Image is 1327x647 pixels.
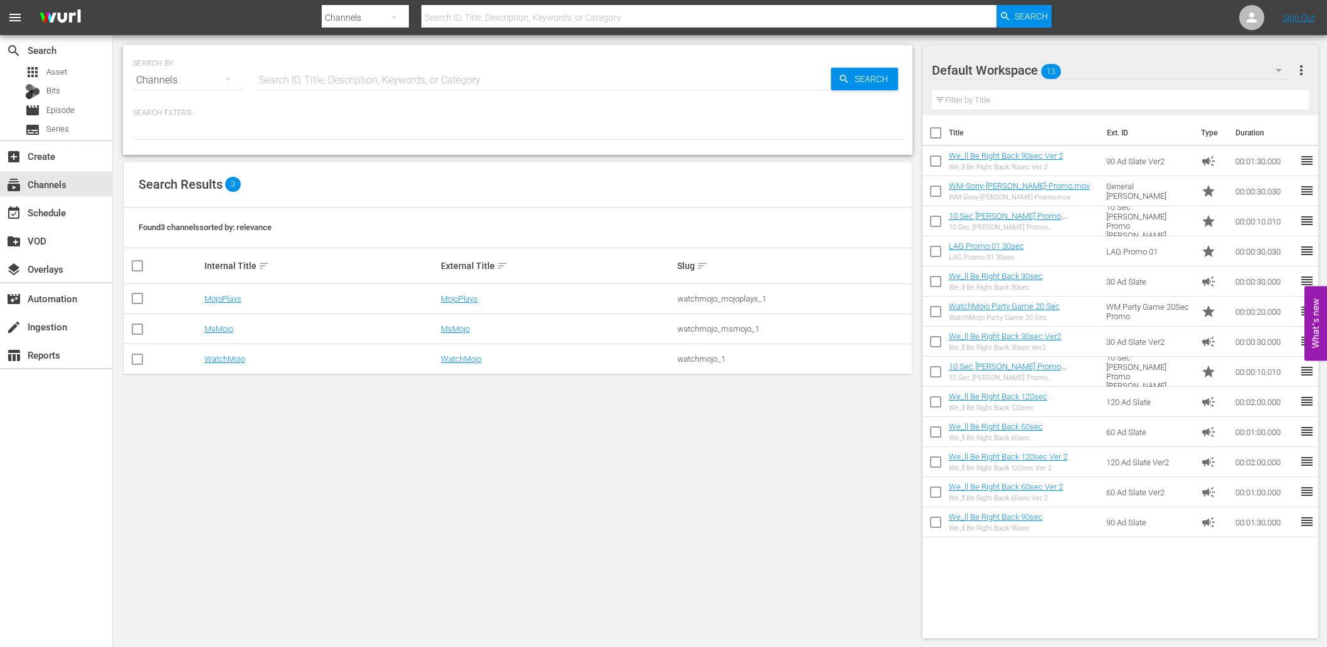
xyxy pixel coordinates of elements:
[139,223,272,232] span: Found 3 channels sorted by: relevance
[1101,507,1197,537] td: 90 Ad Slate
[949,344,1061,352] div: We_ll Be Right Back 30sec Ver2
[949,163,1063,171] div: We_ll Be Right Back 90sec Ver 2
[949,434,1043,442] div: We_ll Be Right Back 60sec
[1201,364,1216,379] span: Promo
[204,324,233,334] a: MsMojo
[139,177,223,192] span: Search Results
[1101,477,1197,507] td: 60 Ad Slate Ver2
[1230,417,1299,447] td: 00:01:00.000
[25,65,40,80] span: Asset
[949,223,1096,231] div: 10 Sec [PERSON_NAME] Promo [PERSON_NAME]
[441,294,478,303] a: MojoPlays
[1201,184,1216,199] span: Promo
[1201,515,1216,530] span: Ad
[6,262,21,277] span: Overlays
[6,177,21,192] span: Channels
[949,241,1024,251] a: LAG Promo 01 30sec
[677,258,910,273] div: Slug
[497,260,508,271] span: sort
[1230,447,1299,477] td: 00:02:00.000
[949,332,1061,341] a: We_ll Be Right Back 30sec Ver2
[1299,243,1314,258] span: reorder
[6,348,21,363] span: Reports
[1299,424,1314,439] span: reorder
[1230,357,1299,387] td: 00:00:10.010
[441,324,470,334] a: MsMojo
[1101,266,1197,297] td: 30 Ad Slate
[949,464,1067,472] div: We_ll Be Right Back 120sec Ver 2
[1230,236,1299,266] td: 00:00:30.030
[6,234,21,249] span: VOD
[1099,115,1193,150] th: Ext. ID
[204,258,437,273] div: Internal Title
[204,354,245,364] a: WatchMojo
[1101,327,1197,357] td: 30 Ad Slate Ver2
[1201,334,1216,349] span: Ad
[1201,274,1216,289] span: Ad
[949,313,1060,322] div: WatchMojo Party Game 20 Sec
[677,354,910,364] div: watchmojo_1
[133,63,243,98] div: Channels
[1228,115,1303,150] th: Duration
[1230,387,1299,417] td: 00:02:00.000
[949,115,1100,150] th: Title
[949,271,1043,281] a: We_ll Be Right Back 30sec
[6,43,21,58] span: Search
[949,404,1047,412] div: We_ll Be Right Back 120sec
[1201,304,1216,319] span: Promo
[1101,357,1197,387] td: 10 Sec [PERSON_NAME] Promo [PERSON_NAME]
[1101,146,1197,176] td: 90 Ad Slate Ver2
[1299,303,1314,318] span: reorder
[949,452,1067,461] a: We_ll Be Right Back 120sec Ver 2
[1230,266,1299,297] td: 00:00:30.000
[1294,55,1309,85] button: more_vert
[6,206,21,221] span: Schedule
[1299,273,1314,288] span: reorder
[46,123,69,135] span: Series
[1299,484,1314,499] span: reorder
[1294,63,1309,78] span: more_vert
[949,392,1047,401] a: We_ll Be Right Back 120sec
[932,53,1294,88] div: Default Workspace
[46,104,75,117] span: Episode
[677,294,910,303] div: watchmojo_mojoplays_1
[30,3,90,33] img: ans4CAIJ8jUAAAAAAAAAAAAAAAAAAAAAAAAgQb4GAAAAAAAAAAAAAAAAAAAAAAAAJMjXAAAAAAAAAAAAAAAAAAAAAAAAgAT5G...
[1230,477,1299,507] td: 00:01:00.000
[1101,176,1197,206] td: General [PERSON_NAME]
[25,122,40,137] span: Series
[6,149,21,164] span: Create
[850,68,898,90] span: Search
[1041,58,1061,85] span: 13
[1299,454,1314,469] span: reorder
[1299,364,1314,379] span: reorder
[949,482,1063,492] a: We_ll Be Right Back 60sec Ver 2
[949,253,1024,261] div: LAG Promo 01 30sec
[46,85,60,97] span: Bits
[831,68,898,90] button: Search
[1101,297,1197,327] td: WM Party Game 20Sec Promo
[949,362,1066,381] a: 10 Sec [PERSON_NAME] Promo [PERSON_NAME]
[1201,214,1216,229] span: Promo
[1101,206,1197,236] td: 10 Sec [PERSON_NAME] Promo [PERSON_NAME]
[25,103,40,118] span: Episode
[949,283,1043,292] div: We_ll Be Right Back 30sec
[1299,394,1314,409] span: reorder
[1230,176,1299,206] td: 00:00:30.030
[1230,206,1299,236] td: 00:00:10.010
[697,260,708,271] span: sort
[1230,146,1299,176] td: 00:01:30.000
[204,294,241,303] a: MojoPlays
[1299,213,1314,228] span: reorder
[441,258,674,273] div: External Title
[25,84,40,99] div: Bits
[1201,394,1216,409] span: Ad
[997,5,1052,28] button: Search
[949,151,1063,160] a: We_ll Be Right Back 90sec Ver 2
[8,10,23,25] span: menu
[949,422,1043,431] a: We_ll Be Right Back 60sec
[1201,424,1216,439] span: Ad
[949,193,1090,201] div: WM-Sony-[PERSON_NAME]-Promo.mov
[1299,183,1314,198] span: reorder
[949,494,1063,502] div: We_ll Be Right Back 60sec Ver 2
[677,324,910,334] div: watchmojo_msmojo_1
